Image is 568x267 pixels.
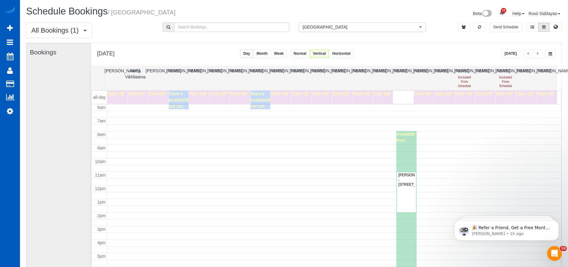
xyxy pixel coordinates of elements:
th: [PERSON_NAME] [331,66,351,90]
th: [PERSON_NAME] [166,66,187,90]
span: Team's Availability not set. [250,91,273,109]
span: 7am [97,118,106,123]
a: Beta [473,11,492,16]
span: Time Off [536,91,554,96]
img: New interface [482,10,492,18]
span: [GEOGRAPHIC_DATA] [303,24,418,30]
button: Normal [290,49,310,58]
span: Schedule Bookings [26,6,108,17]
th: [PERSON_NAME] [413,66,434,90]
th: [PERSON_NAME] [269,66,290,90]
div: Excluded From Schedule [495,75,516,89]
span: 8am [97,132,106,137]
button: Week [271,49,287,58]
ol: All Locations [299,22,426,32]
img: Automaid Logo [4,6,16,15]
span: 5pm [97,254,106,259]
th: [PERSON_NAME] [536,66,557,90]
th: [PERSON_NAME] [393,66,413,90]
th: [PERSON_NAME] [516,66,536,90]
button: Month [253,49,271,58]
span: 3pm [97,227,106,232]
th: [PERSON_NAME] [228,66,249,90]
th: [PERSON_NAME] [104,66,125,90]
th: [PERSON_NAME] [475,66,495,90]
a: 28 [496,6,508,20]
button: [DATE] [501,49,520,58]
span: 10am [95,159,106,164]
th: [PERSON_NAME] [146,66,166,90]
span: 2pm [97,213,106,218]
th: [PERSON_NAME] [310,66,331,90]
th: [PERSON_NAME] [207,66,228,90]
button: [GEOGRAPHIC_DATA] [299,22,426,32]
input: Search Bookings.. [174,22,290,32]
span: 28 [501,8,506,13]
span: All Bookings (1) [31,26,82,34]
button: Horizontal [329,49,354,58]
span: 4pm [97,240,106,245]
iframe: Intercom live chat [547,246,562,261]
button: All Bookings (1) [26,22,92,38]
a: Help [512,11,524,16]
div: Excluded From Schedule [454,75,475,89]
span: Available time [396,132,415,143]
h2: [DATE] [97,49,115,57]
h3: Bookings [30,49,92,56]
span: 12pm [95,186,106,191]
th: [PERSON_NAME] [372,66,393,90]
button: Send Schedule [489,22,522,32]
iframe: Intercom notifications message [445,207,568,250]
th: [PERSON_NAME] [495,66,516,90]
span: 9am [97,145,106,150]
th: [PERSON_NAME] [434,66,454,90]
span: 11am [95,173,106,177]
th: [PERSON_NAME] [454,66,475,90]
th: [PERSON_NAME] [187,66,207,90]
th: [PERSON_NAME] [290,66,310,90]
th: Alona Vikhliaieva [125,66,146,90]
a: Roxii Siddayao [529,11,560,16]
span: 10 [560,246,567,251]
th: [PERSON_NAME] [351,66,372,90]
button: Day [240,49,253,58]
button: Vertical [309,49,329,58]
small: / [GEOGRAPHIC_DATA] [108,9,175,16]
span: 1pm [97,200,106,205]
div: [PERSON_NAME] - [STREET_ADDRESS] [398,173,415,187]
th: [PERSON_NAME] [249,66,269,90]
